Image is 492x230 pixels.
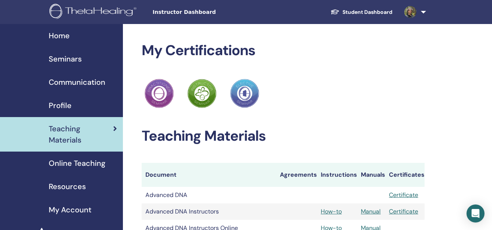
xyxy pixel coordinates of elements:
span: My Account [49,204,91,215]
span: Communication [49,77,105,88]
td: Advanced DNA Instructors [142,203,276,220]
span: Instructor Dashboard [153,8,265,16]
th: Document [142,163,276,187]
img: graduation-cap-white.svg [330,9,339,15]
th: Agreements [276,163,317,187]
img: Practitioner [230,79,259,108]
th: Manuals [357,163,385,187]
a: Certificate [389,191,418,199]
th: Certificates [385,163,425,187]
h2: Teaching Materials [142,128,425,145]
span: Online Teaching [49,158,105,169]
span: Profile [49,100,72,111]
img: Practitioner [187,79,217,108]
img: default.jpg [404,6,416,18]
a: How-to [321,207,342,215]
th: Instructions [317,163,357,187]
a: Certificate [389,207,418,215]
div: Open Intercom Messenger [467,204,485,222]
img: logo.png [49,4,139,21]
a: Manual [361,207,381,215]
a: Student Dashboard [325,5,398,19]
h2: My Certifications [142,42,425,59]
span: Resources [49,181,86,192]
td: Advanced DNA [142,187,276,203]
span: Seminars [49,53,82,65]
img: Practitioner [145,79,174,108]
span: Teaching Materials [49,123,113,146]
span: Home [49,30,70,41]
